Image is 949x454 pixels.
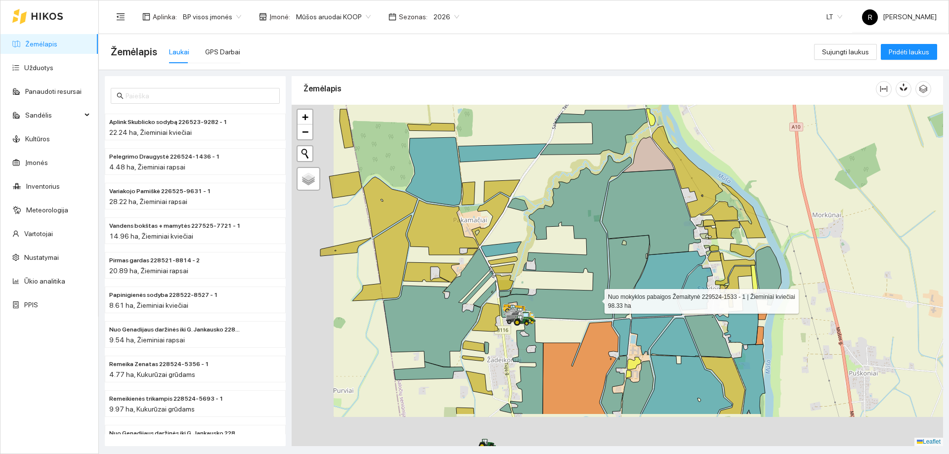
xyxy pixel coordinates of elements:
span: 2026 [433,9,459,24]
span: Aplink Skublicko sodybą 226523-9282 - 1 [109,118,227,127]
span: R [868,9,872,25]
span: Pirmas gardas 228521-8814 - 2 [109,256,200,265]
a: Zoom in [298,110,312,124]
button: column-width [876,81,892,97]
span: 14.96 ha, Žieminiai kviečiai [109,232,193,240]
a: Ūkio analitika [24,277,65,285]
span: Papinigienės sodyba 228522-8527 - 1 [109,290,218,300]
span: layout [142,13,150,21]
span: + [302,111,308,123]
a: Įmonės [25,159,48,166]
span: 9.97 ha, Kukurūzai grūdams [109,405,195,413]
span: Aplinka : [153,11,177,22]
a: Layers [298,168,319,190]
div: GPS Darbai [205,46,240,57]
span: 8.61 ha, Žieminiai kviečiai [109,301,188,309]
span: 4.48 ha, Žieminiai rapsai [109,163,185,171]
span: shop [259,13,267,21]
span: 4.77 ha, Kukurūzai grūdams [109,371,195,378]
span: − [302,125,308,138]
span: Nuo Genadijaus daržinės iki G. Jankausko 228522-8527 - 4 [109,429,242,438]
span: Remeika Zenatas 228524-5356 - 1 [109,360,209,369]
span: [PERSON_NAME] [862,13,937,21]
button: Pridėti laukus [881,44,937,60]
a: Leaflet [917,438,941,445]
a: Nustatymai [24,253,59,261]
span: column-width [876,85,891,93]
span: Variakojo Pamiškė 226525-9631 - 1 [109,187,211,196]
span: LT [826,9,842,24]
button: menu-fold [111,7,130,27]
a: Panaudoti resursai [25,87,82,95]
a: Žemėlapis [25,40,57,48]
span: Mūšos aruodai KOOP [296,9,371,24]
span: menu-fold [116,12,125,21]
a: Meteorologija [26,206,68,214]
span: 20.89 ha, Žieminiai rapsai [109,267,188,275]
a: Vartotojai [24,230,53,238]
a: Pridėti laukus [881,48,937,56]
button: Initiate a new search [298,146,312,161]
span: 22.24 ha, Žieminiai kviečiai [109,128,192,136]
div: Žemėlapis [303,75,876,103]
span: 9.54 ha, Žieminiai rapsai [109,336,185,344]
a: Sujungti laukus [814,48,877,56]
span: Žemėlapis [111,44,157,60]
a: Kultūros [25,135,50,143]
span: Pelegrimo Draugystė 226524-1436 - 1 [109,152,220,162]
a: Inventorius [26,182,60,190]
span: Pridėti laukus [889,46,929,57]
span: Nuo Genadijaus daržinės iki G. Jankausko 228522-8527 - 2 [109,325,242,334]
span: BP visos įmonės [183,9,241,24]
span: calendar [388,13,396,21]
a: Zoom out [298,124,312,139]
a: PPIS [24,301,38,309]
span: search [117,92,124,99]
span: 28.22 ha, Žieminiai rapsai [109,198,187,206]
span: Sezonas : [399,11,428,22]
button: Sujungti laukus [814,44,877,60]
input: Paieška [126,90,274,101]
a: Užduotys [24,64,53,72]
span: Sandėlis [25,105,82,125]
div: Laukai [169,46,189,57]
span: Remeikienės trikampis 228524-5693 - 1 [109,394,223,404]
span: Įmonė : [269,11,290,22]
span: Vandens bokštas + mamytės 227525-7721 - 1 [109,221,241,231]
span: Sujungti laukus [822,46,869,57]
